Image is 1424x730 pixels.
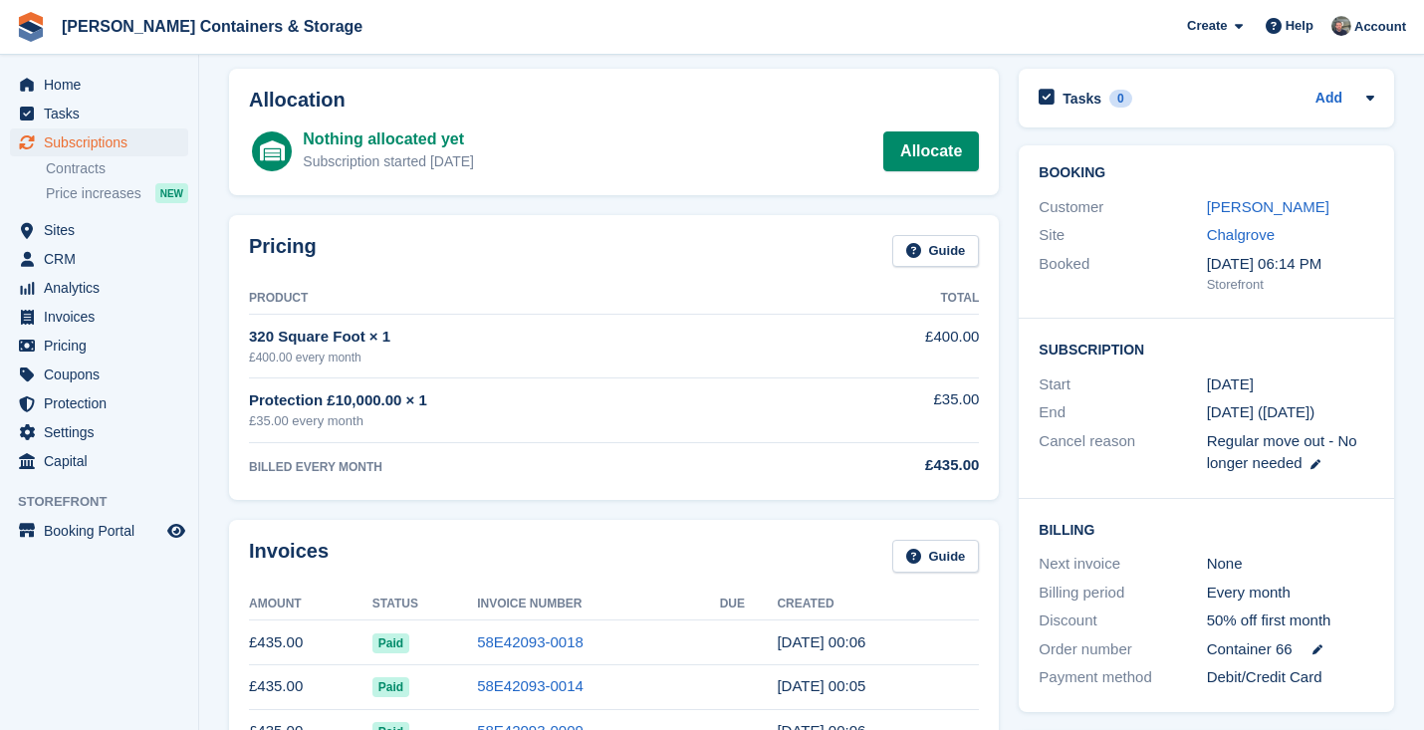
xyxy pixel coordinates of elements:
h2: Allocation [249,89,979,112]
div: Booked [1039,253,1206,295]
span: Help [1286,16,1313,36]
h2: Subscription [1039,339,1374,359]
th: Due [720,589,778,620]
time: 2024-10-18 00:00:00 UTC [1207,373,1254,396]
div: Site [1039,224,1206,247]
div: Debit/Credit Card [1207,666,1374,689]
div: £435.00 [810,454,980,477]
span: CRM [44,245,163,273]
img: Adam Greenhalgh [1331,16,1351,36]
th: Status [372,589,477,620]
div: NEW [155,183,188,203]
span: Storefront [18,492,198,512]
div: Storefront [1207,275,1374,295]
span: [DATE] ([DATE]) [1207,403,1315,420]
h2: Tasks [1063,90,1101,108]
div: Nothing allocated yet [303,127,474,151]
span: Settings [44,418,163,446]
div: 0 [1109,90,1132,108]
div: Order number [1039,638,1206,661]
a: menu [10,332,188,360]
h2: Booking [1039,165,1374,181]
div: Protection £10,000.00 × 1 [249,389,810,412]
a: menu [10,216,188,244]
a: menu [10,389,188,417]
div: BILLED EVERY MONTH [249,458,810,476]
th: Total [810,283,980,315]
div: Billing period [1039,582,1206,605]
a: [PERSON_NAME] [1207,198,1329,215]
td: £35.00 [810,377,980,442]
div: Next invoice [1039,553,1206,576]
span: Account [1354,17,1406,37]
a: Preview store [164,519,188,543]
div: £400.00 every month [249,349,810,366]
div: End [1039,401,1206,424]
div: Every month [1207,582,1374,605]
a: menu [10,361,188,388]
span: Paid [372,677,409,697]
span: Booking Portal [44,517,163,545]
a: Add [1315,88,1342,111]
th: Product [249,283,810,315]
span: Tasks [44,100,163,127]
div: Discount [1039,609,1206,632]
span: Capital [44,447,163,475]
a: menu [10,303,188,331]
span: Sites [44,216,163,244]
th: Amount [249,589,372,620]
time: 2024-12-18 00:05:13 UTC [777,677,865,694]
a: Guide [892,235,980,268]
span: Home [44,71,163,99]
a: Guide [892,540,980,573]
span: Coupons [44,361,163,388]
a: menu [10,447,188,475]
div: [DATE] 06:14 PM [1207,253,1374,276]
a: menu [10,71,188,99]
div: Start [1039,373,1206,396]
a: Chalgrove [1207,226,1275,243]
div: £35.00 every month [249,411,810,431]
a: menu [10,517,188,545]
td: £435.00 [249,664,372,709]
span: Create [1187,16,1227,36]
time: 2025-01-18 00:06:24 UTC [777,633,865,650]
h2: Invoices [249,540,329,573]
div: Subscription started [DATE] [303,151,474,172]
span: Container 66 [1207,638,1293,661]
a: Price increases NEW [46,182,188,204]
th: Created [777,589,979,620]
span: Price increases [46,184,141,203]
a: menu [10,418,188,446]
td: £400.00 [810,315,980,377]
div: Payment method [1039,666,1206,689]
a: Contracts [46,159,188,178]
th: Invoice Number [477,589,720,620]
div: 50% off first month [1207,609,1374,632]
img: stora-icon-8386f47178a22dfd0bd8f6a31ec36ba5ce8667c1dd55bd0f319d3a0aa187defe.svg [16,12,46,42]
a: [PERSON_NAME] Containers & Storage [54,10,370,43]
h2: Billing [1039,519,1374,539]
span: Invoices [44,303,163,331]
h2: Pricing [249,235,317,268]
div: Cancel reason [1039,430,1206,475]
span: Regular move out - No longer needed [1207,432,1357,472]
a: Allocate [883,131,979,171]
a: menu [10,274,188,302]
div: None [1207,553,1374,576]
a: 58E42093-0014 [477,677,584,694]
div: 320 Square Foot × 1 [249,326,810,349]
a: menu [10,100,188,127]
span: Paid [372,633,409,653]
td: £435.00 [249,620,372,665]
a: menu [10,128,188,156]
a: menu [10,245,188,273]
a: 58E42093-0018 [477,633,584,650]
span: Protection [44,389,163,417]
span: Analytics [44,274,163,302]
span: Pricing [44,332,163,360]
span: Subscriptions [44,128,163,156]
div: Customer [1039,196,1206,219]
